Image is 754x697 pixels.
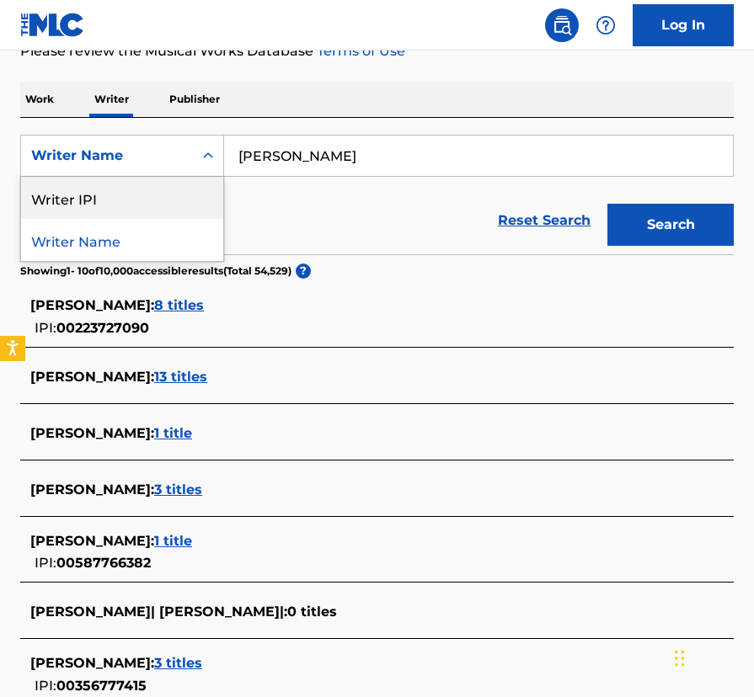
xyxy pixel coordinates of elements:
span: 3 titles [154,655,202,671]
div: Help [589,8,623,42]
p: Work [20,82,59,117]
div: Writer Name [31,146,183,166]
span: 00356777415 [56,678,147,694]
div: Writer IPI [21,177,223,219]
span: 00223727090 [56,320,149,336]
p: Writer [89,82,134,117]
img: help [596,15,616,35]
img: MLC Logo [20,13,85,37]
span: 3 titles [154,482,202,497]
span: [PERSON_NAME] : [30,425,154,441]
span: [PERSON_NAME] : [30,482,154,497]
span: 1 title [154,533,192,549]
span: 1 title [154,425,192,441]
p: Please review the Musical Works Database [20,41,734,61]
span: [PERSON_NAME] : [30,533,154,549]
a: Terms of Use [313,43,405,59]
button: Search [607,204,734,246]
span: 00587766382 [56,555,151,571]
a: Public Search [545,8,579,42]
a: Log In [633,4,734,46]
span: [PERSON_NAME] : [30,655,154,671]
div: Writer Name [21,219,223,261]
span: 13 titles [154,369,207,385]
span: 8 titles [154,297,204,313]
form: Search Form [20,135,734,254]
div: Drag [675,633,685,684]
span: [PERSON_NAME]| [PERSON_NAME]| : [30,604,287,620]
span: 0 titles [287,604,337,620]
span: ? [296,263,311,279]
img: search [552,15,572,35]
span: IPI: [35,678,56,694]
span: IPI: [35,555,56,571]
span: [PERSON_NAME] : [30,369,154,385]
iframe: Chat Widget [670,616,754,697]
span: [PERSON_NAME] : [30,297,154,313]
p: Publisher [164,82,225,117]
a: Reset Search [489,202,599,239]
p: Showing 1 - 10 of 10,000 accessible results (Total 54,529 ) [20,263,291,279]
span: IPI: [35,320,56,336]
